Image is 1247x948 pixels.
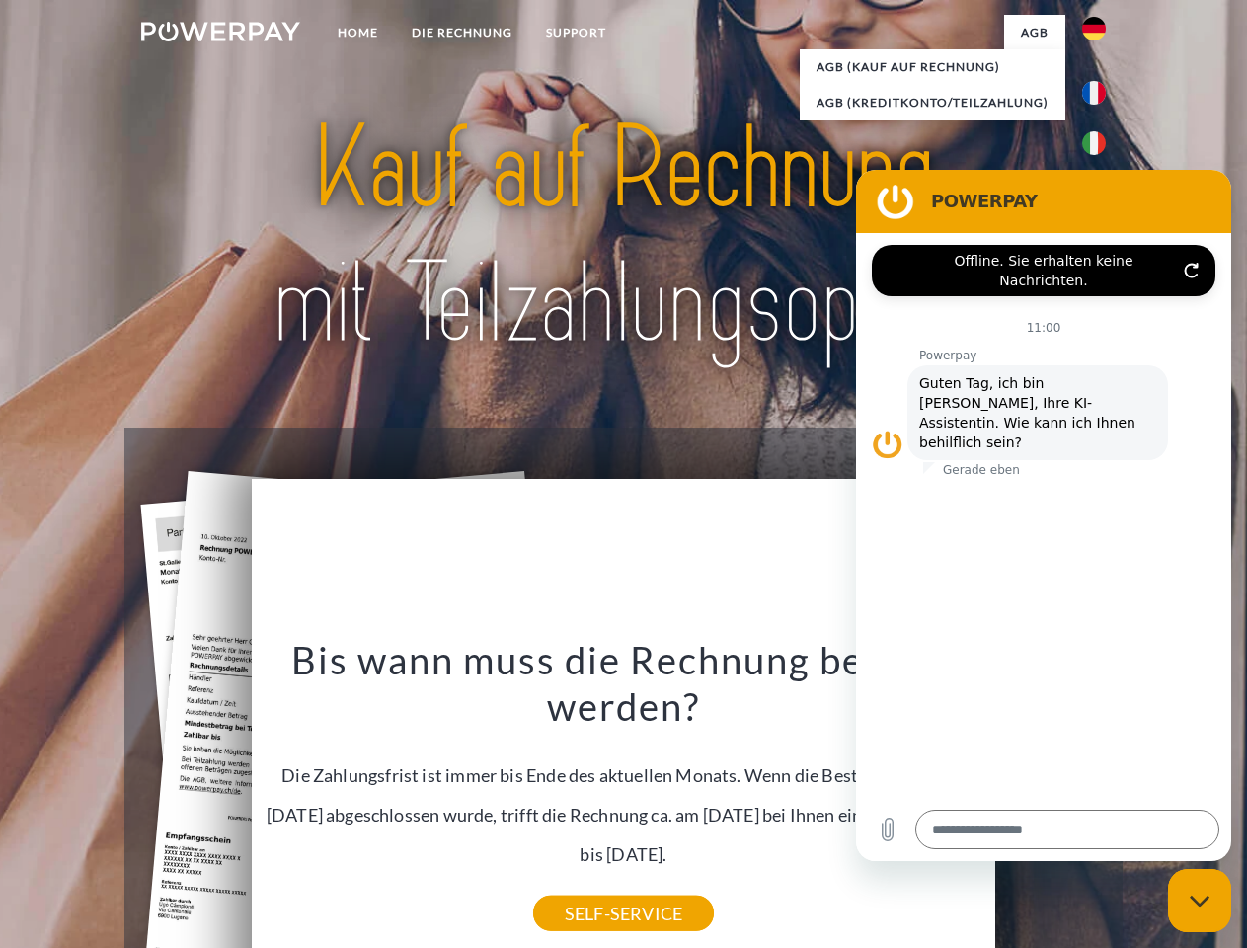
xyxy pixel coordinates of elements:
a: Home [321,15,395,50]
a: SELF-SERVICE [533,896,714,931]
img: fr [1082,81,1106,105]
a: SUPPORT [529,15,623,50]
a: agb [1004,15,1065,50]
div: Die Zahlungsfrist ist immer bis Ende des aktuellen Monats. Wenn die Bestellung z.B. am [DATE] abg... [264,636,984,913]
img: de [1082,17,1106,40]
a: AGB (Kauf auf Rechnung) [800,49,1065,85]
h3: Bis wann muss die Rechnung bezahlt werden? [264,636,984,731]
img: logo-powerpay-white.svg [141,22,300,41]
iframe: Messaging-Fenster [856,170,1231,861]
iframe: Schaltfläche zum Öffnen des Messaging-Fensters; Konversation läuft [1168,869,1231,932]
a: AGB (Kreditkonto/Teilzahlung) [800,85,1065,120]
a: DIE RECHNUNG [395,15,529,50]
img: title-powerpay_de.svg [189,95,1058,378]
img: it [1082,131,1106,155]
